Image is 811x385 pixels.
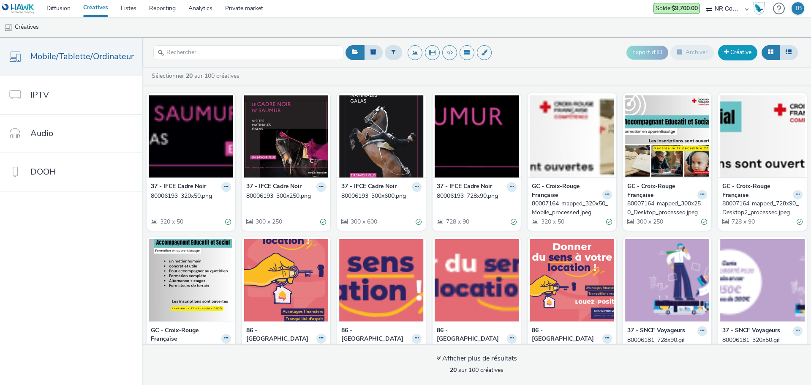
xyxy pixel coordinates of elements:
img: 80007288-mapped_728x90_Desktop2 - Copie.jpeg visual [339,239,424,322]
a: Sélectionner sur 100 créatives [151,72,243,80]
span: 300 x 250 [255,218,282,226]
strong: 20 [450,366,457,374]
div: 80007164-mapped_320x50_Mobile_processed.jpeg [532,199,609,217]
span: 300 x 600 [350,218,377,226]
a: 80007288-mapped_300x250_Desktop - Copie.jpeg [532,344,612,361]
strong: 37 - IFCE Cadre Noir [341,182,397,192]
a: 80007164-mapped_300x600_Desktop1_processed.jpeg [151,344,231,361]
span: Solde : [656,4,698,12]
img: 80006181_320x50.gif visual [720,239,805,322]
strong: GC - Croix-Rouge Française [532,182,600,199]
strong: GC - Croix-Rouge Française [627,182,696,199]
strong: 37 - SNCF Voyageurs [627,326,685,336]
img: 80007164-mapped_728x90_Desktop2_processed.jpeg visual [720,95,805,177]
a: 80007288-mapped_300x600_Desktop1 - Copie.jpeg [246,344,327,361]
img: 80006193_728x90.png visual [435,95,519,177]
a: Hawk Academy [753,2,769,15]
div: Les dépenses d'aujourd'hui ne sont pas encore prises en compte dans le solde [653,3,700,14]
img: undefined Logo [2,3,35,14]
div: 80006181_320x50.gif [722,336,799,344]
div: 80006193_300x250.png [246,192,323,200]
div: Afficher plus de résultats [436,354,517,363]
span: IPTV [30,89,49,101]
img: 80007164-mapped_300x250_Desktop_processed.jpeg visual [625,95,710,177]
img: 80006181_728x90.gif visual [625,239,710,322]
div: Valide [225,218,231,227]
span: 300 x 250 [636,218,663,226]
div: Valide [320,218,326,227]
strong: GC - Croix-Rouge Française [722,182,791,199]
div: TB [795,2,802,15]
div: Valide [416,218,422,227]
strong: GC - Croix-Rouge Française [151,326,219,344]
div: 80006193_728x90.png [437,192,514,200]
strong: 86 - [GEOGRAPHIC_DATA] [246,326,315,344]
strong: 86 - [GEOGRAPHIC_DATA] [532,326,600,344]
span: DOOH [30,166,56,178]
input: Rechercher... [153,45,343,60]
div: 80007288-mapped_300x600_Desktop1 - Copie.jpeg [246,344,323,361]
a: 80006193_300x600.png [341,192,422,200]
span: 320 x 50 [540,218,564,226]
span: Audio [30,127,53,139]
img: 80007288-mapped_300x600_Desktop1 - Copie.jpeg visual [244,239,329,322]
strong: $9,700.00 [672,4,698,12]
div: 80007288-mapped_320x50_Mobile - Copie.jpeg [437,344,514,361]
img: 80007288-mapped_320x50_Mobile - Copie.jpeg visual [435,239,519,322]
div: 80007164-mapped_300x250_Desktop_processed.jpeg [627,199,704,217]
strong: 37 - SNCF Voyageurs [722,326,780,336]
a: 80006193_300x250.png [246,192,327,200]
button: Archiver [670,45,714,60]
div: Valide [511,218,517,227]
a: 80006181_728x90.gif [627,336,708,344]
a: 80007288-mapped_728x90_Desktop2 - Copie.jpeg [341,344,422,361]
strong: 37 - IFCE Cadre Noir [151,182,206,192]
a: 80006181_320x50.gif [722,336,803,344]
button: Grille [762,45,780,60]
strong: 37 - IFCE Cadre Noir [246,182,302,192]
a: 80007164-mapped_728x90_Desktop2_processed.jpeg [722,199,803,217]
a: 80006193_728x90.png [437,192,517,200]
img: 80006193_300x250.png visual [244,95,329,177]
a: Créative [718,45,757,60]
img: 80007164-mapped_320x50_Mobile_processed.jpeg visual [530,95,614,177]
button: Liste [779,45,798,60]
img: 80007164-mapped_300x600_Desktop1_processed.jpeg visual [149,239,233,322]
a: 80007164-mapped_320x50_Mobile_processed.jpeg [532,199,612,217]
img: 80007288-mapped_300x250_Desktop - Copie.jpeg visual [530,239,614,322]
span: 320 x 50 [159,218,183,226]
span: 728 x 90 [731,218,755,226]
button: Export d'ID [626,46,668,59]
strong: 86 - [GEOGRAPHIC_DATA] [437,326,505,344]
img: Hawk Academy [753,2,765,15]
strong: 37 - IFCE Cadre Noir [437,182,492,192]
div: 80006193_300x600.png [341,192,418,200]
span: 728 x 90 [445,218,469,226]
a: 80007164-mapped_300x250_Desktop_processed.jpeg [627,199,708,217]
span: Mobile/Tablette/Ordinateur [30,50,134,63]
img: 80006193_320x50.png visual [149,95,233,177]
div: Valide [606,218,612,227]
div: 80007288-mapped_300x250_Desktop - Copie.jpeg [532,344,609,361]
div: 80006193_320x50.png [151,192,228,200]
img: mobile [4,23,13,32]
div: 80007164-mapped_728x90_Desktop2_processed.jpeg [722,199,799,217]
strong: 86 - [GEOGRAPHIC_DATA] [341,326,410,344]
a: 80006193_320x50.png [151,192,231,200]
strong: 20 [186,72,193,80]
div: Valide [701,218,707,227]
div: 80007288-mapped_728x90_Desktop2 - Copie.jpeg [341,344,418,361]
span: sur 100 créatives [450,366,503,374]
div: 80007164-mapped_300x600_Desktop1_processed.jpeg [151,344,228,361]
div: 80006181_728x90.gif [627,336,704,344]
img: 80006193_300x600.png visual [339,95,424,177]
div: Valide [797,218,803,227]
a: 80007288-mapped_320x50_Mobile - Copie.jpeg [437,344,517,361]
